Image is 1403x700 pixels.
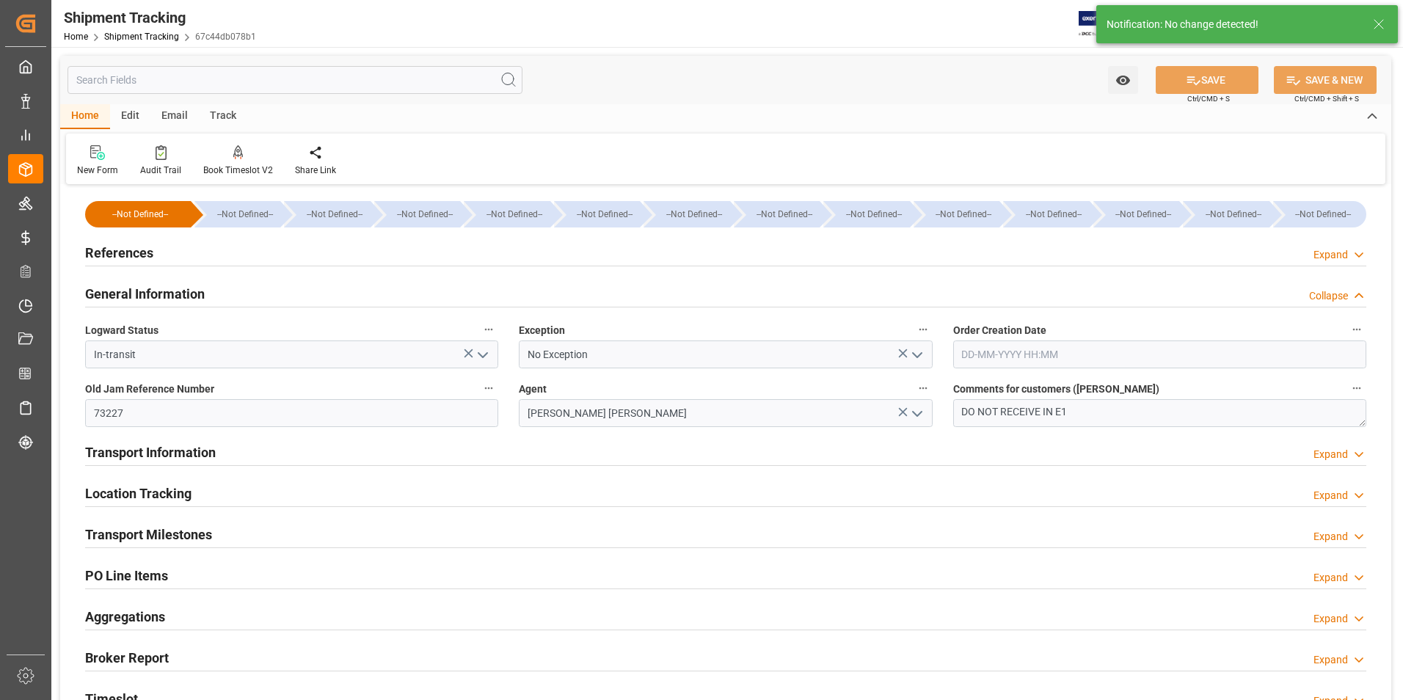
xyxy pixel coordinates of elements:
h2: Transport Milestones [85,525,212,544]
a: Shipment Tracking [104,32,179,42]
div: Expand [1313,447,1348,462]
div: --Not Defined-- [464,201,550,227]
h2: General Information [85,284,205,304]
button: open menu [905,343,927,366]
h2: Aggregations [85,607,165,627]
h2: Broker Report [85,648,169,668]
div: --Not Defined-- [1288,201,1359,227]
div: Expand [1313,247,1348,263]
button: SAVE [1156,66,1258,94]
button: open menu [471,343,493,366]
div: --Not Defined-- [299,201,370,227]
div: --Not Defined-- [100,201,181,227]
div: --Not Defined-- [823,201,909,227]
div: --Not Defined-- [374,201,460,227]
div: --Not Defined-- [1003,201,1089,227]
div: --Not Defined-- [734,201,820,227]
div: Expand [1313,570,1348,586]
div: Book Timeslot V2 [203,164,273,177]
div: Home [60,104,110,129]
div: --Not Defined-- [658,201,729,227]
h2: Transport Information [85,442,216,462]
input: Type to search/select [519,340,932,368]
div: New Form [77,164,118,177]
span: Order Creation Date [953,323,1046,338]
input: Type to search/select [85,340,498,368]
span: Agent [519,382,547,397]
img: Exertis%20JAM%20-%20Email%20Logo.jpg_1722504956.jpg [1079,11,1129,37]
textarea: DO NOT RECEIVE IN E1 [953,399,1366,427]
div: Audit Trail [140,164,181,177]
div: --Not Defined-- [838,201,909,227]
span: Ctrl/CMD + S [1187,93,1230,104]
div: --Not Defined-- [1018,201,1089,227]
span: Old Jam Reference Number [85,382,214,397]
div: --Not Defined-- [569,201,640,227]
div: Edit [110,104,150,129]
div: Expand [1313,529,1348,544]
button: open menu [905,402,927,425]
span: Ctrl/CMD + Shift + S [1294,93,1359,104]
div: --Not Defined-- [1183,201,1269,227]
div: --Not Defined-- [209,201,280,227]
div: Expand [1313,488,1348,503]
div: Expand [1313,652,1348,668]
h2: References [85,243,153,263]
button: Agent [914,379,933,398]
span: Exception [519,323,565,338]
div: --Not Defined-- [194,201,280,227]
button: Comments for customers ([PERSON_NAME]) [1347,379,1366,398]
span: Logward Status [85,323,158,338]
div: Email [150,104,199,129]
div: --Not Defined-- [1198,201,1269,227]
a: Home [64,32,88,42]
div: --Not Defined-- [554,201,640,227]
div: Share Link [295,164,336,177]
div: --Not Defined-- [748,201,820,227]
span: Comments for customers ([PERSON_NAME]) [953,382,1159,397]
div: --Not Defined-- [644,201,729,227]
div: --Not Defined-- [1093,201,1179,227]
div: --Not Defined-- [1108,201,1179,227]
div: Shipment Tracking [64,7,256,29]
div: --Not Defined-- [914,201,999,227]
button: SAVE & NEW [1274,66,1377,94]
h2: PO Line Items [85,566,168,586]
div: Notification: No change detected! [1107,17,1359,32]
div: Expand [1313,611,1348,627]
input: Search Fields [68,66,522,94]
div: --Not Defined-- [389,201,460,227]
button: open menu [1108,66,1138,94]
input: DD-MM-YYYY HH:MM [953,340,1366,368]
div: --Not Defined-- [928,201,999,227]
button: Exception [914,320,933,339]
div: Track [199,104,247,129]
div: --Not Defined-- [478,201,550,227]
button: Order Creation Date [1347,320,1366,339]
div: --Not Defined-- [284,201,370,227]
div: --Not Defined-- [85,201,191,227]
h2: Location Tracking [85,484,192,503]
button: Old Jam Reference Number [479,379,498,398]
div: --Not Defined-- [1273,201,1366,227]
button: Logward Status [479,320,498,339]
div: Collapse [1309,288,1348,304]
